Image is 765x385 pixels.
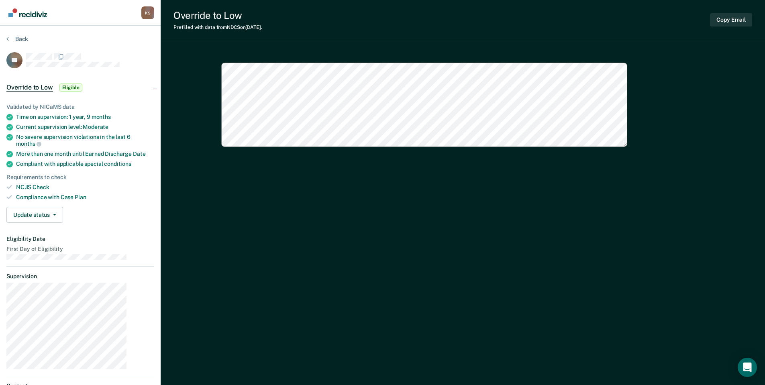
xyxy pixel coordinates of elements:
[59,84,82,92] span: Eligible
[6,273,154,280] dt: Supervision
[33,184,49,190] span: Check
[133,151,145,157] span: Date
[6,207,63,223] button: Update status
[6,246,154,253] dt: First Day of Eligibility
[16,161,154,167] div: Compliant with applicable special
[104,161,131,167] span: conditions
[6,35,28,43] button: Back
[16,184,154,191] div: NCJIS
[738,358,757,377] div: Open Intercom Messenger
[710,13,752,26] button: Copy Email
[92,114,111,120] span: months
[141,6,154,19] div: K S
[16,194,154,201] div: Compliance with Case
[6,104,154,110] div: Validated by NICaMS data
[6,174,154,181] div: Requirements to check
[173,10,262,21] div: Override to Low
[8,8,47,17] img: Recidiviz
[16,114,154,120] div: Time on supervision: 1 year, 9
[141,6,154,19] button: Profile dropdown button
[83,124,108,130] span: Moderate
[16,151,154,157] div: More than one month until Earned Discharge
[6,236,154,242] dt: Eligibility Date
[16,141,41,147] span: months
[16,134,154,147] div: No severe supervision violations in the last 6
[16,124,154,130] div: Current supervision level:
[6,84,53,92] span: Override to Low
[75,194,86,200] span: Plan
[173,24,262,30] div: Prefilled with data from NDCS on [DATE] .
